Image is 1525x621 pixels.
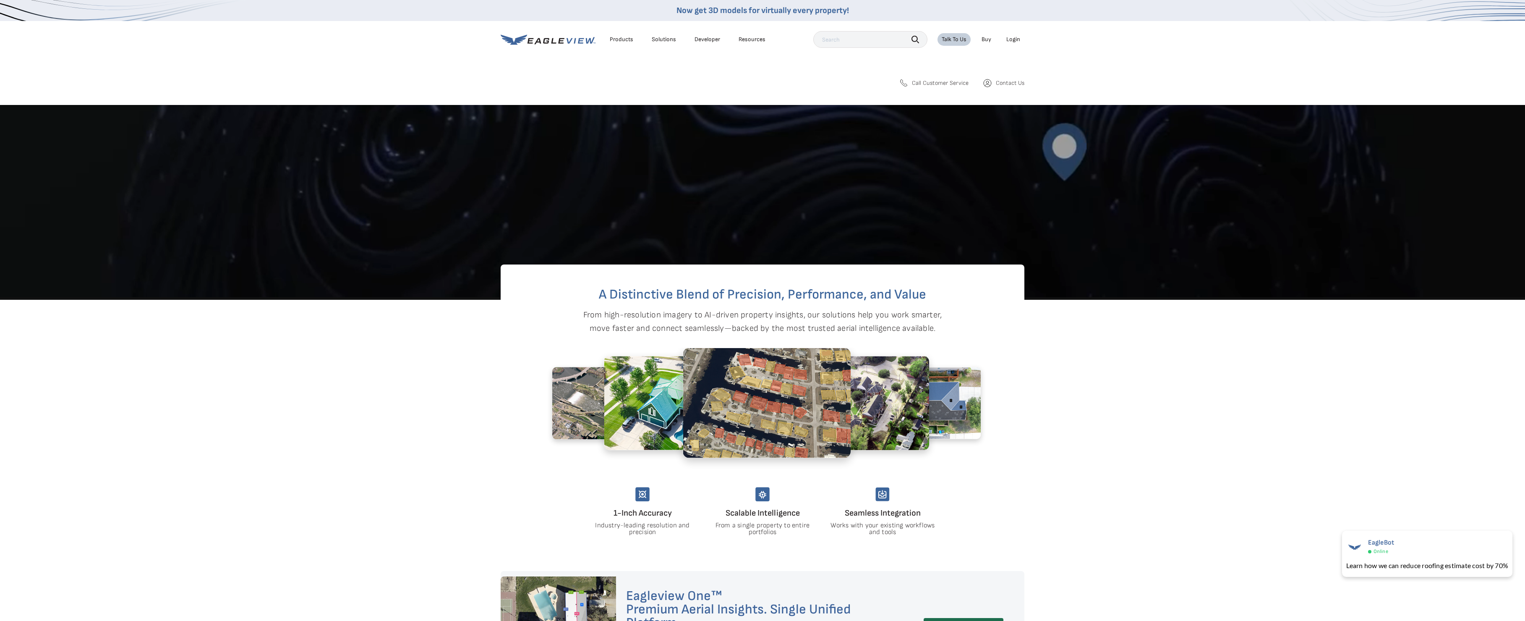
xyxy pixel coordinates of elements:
span: Call Customer Service [912,79,969,87]
a: Now get 3D models for virtually every property! [676,5,849,16]
img: seamless-integration.svg [875,487,890,501]
img: 4.2.png [604,356,747,450]
h4: Scalable Intelligence [709,506,816,520]
h4: Seamless Integration [829,506,936,520]
div: Resources [739,36,765,43]
p: Industry-leading resolution and precision [590,522,696,536]
span: Contact Us [996,79,1024,87]
div: Solutions [652,36,676,43]
img: 5.2.png [683,348,851,458]
p: Works with your existing workflows and tools [830,522,936,536]
div: Learn how we can reduce roofing estimate cost by 70% [1346,561,1508,571]
img: unmatched-accuracy.svg [635,487,650,501]
p: From high-resolution imagery to AI-driven property insights, our solutions help you work smarter,... [583,308,942,335]
img: 1.2.png [786,356,929,450]
h4: 1-Inch Accuracy [589,506,696,520]
span: Online [1374,548,1388,555]
h2: A Distinctive Blend of Precision, Performance, and Value [534,288,991,301]
div: Login [1006,36,1020,43]
input: Search [813,31,927,48]
img: scalable-intelligency.svg [755,487,770,501]
img: EagleBot [1346,539,1363,555]
div: Products [610,36,633,43]
span: EagleBot [1368,539,1394,547]
div: Talk To Us [942,36,966,43]
a: Developer [695,36,720,43]
a: Call Customer Service [898,78,969,88]
a: Contact Us [982,78,1024,88]
img: 3.2.png [552,367,661,439]
a: Buy [982,36,991,43]
p: From a single property to entire portfolios [710,522,816,536]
